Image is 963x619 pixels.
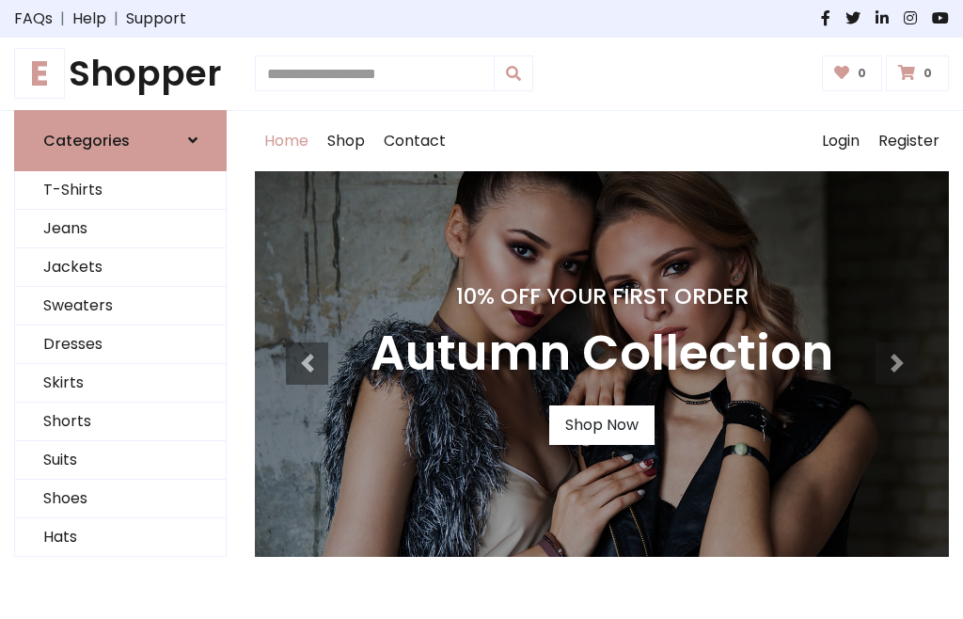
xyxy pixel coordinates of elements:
a: Login [813,111,869,171]
span: | [53,8,72,30]
span: E [14,48,65,99]
a: Help [72,8,106,30]
a: Shop [318,111,374,171]
a: 0 [886,56,949,91]
a: Support [126,8,186,30]
a: 0 [822,56,883,91]
h4: 10% Off Your First Order [371,283,833,309]
span: | [106,8,126,30]
a: Sweaters [15,287,226,325]
a: Contact [374,111,455,171]
a: Jeans [15,210,226,248]
a: Home [255,111,318,171]
a: EShopper [14,53,227,95]
a: Jackets [15,248,226,287]
a: Dresses [15,325,226,364]
a: Shop Now [549,405,655,445]
a: FAQs [14,8,53,30]
h3: Autumn Collection [371,325,833,383]
a: Shorts [15,403,226,441]
a: Skirts [15,364,226,403]
span: 0 [919,65,937,82]
h1: Shopper [14,53,227,95]
a: T-Shirts [15,171,226,210]
span: 0 [853,65,871,82]
a: Suits [15,441,226,480]
a: Shoes [15,480,226,518]
h6: Categories [43,132,130,150]
a: Register [869,111,949,171]
a: Hats [15,518,226,557]
a: Categories [14,110,227,171]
